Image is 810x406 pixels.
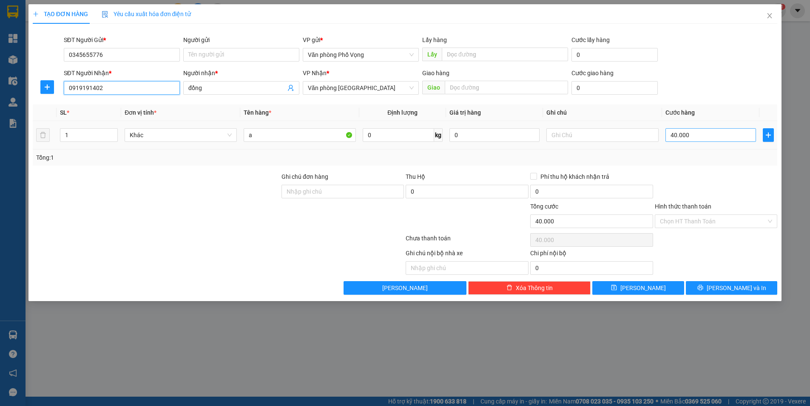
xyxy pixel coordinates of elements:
span: [PERSON_NAME] và In [707,283,766,293]
span: plus [33,11,39,17]
img: icon [102,11,108,18]
span: Tổng cước [530,203,558,210]
label: Ghi chú đơn hàng [281,173,328,180]
span: Lấy [422,48,442,61]
input: Dọc đường [445,81,568,94]
span: plus [41,84,54,90]
div: SĐT Người Gửi [64,35,180,45]
div: VP gửi [303,35,419,45]
span: Khác [130,129,232,141]
span: Tên hàng [244,109,271,116]
span: Giao [422,81,445,94]
button: deleteXóa Thông tin [468,281,591,295]
button: save[PERSON_NAME] [592,281,684,295]
th: Ghi chú [543,104,662,121]
span: Xóa Thông tin [516,283,553,293]
span: user-add [287,85,294,91]
label: Cước giao hàng [571,70,614,76]
span: SL [60,109,67,116]
input: Cước giao hàng [571,81,658,95]
input: Ghi Chú [546,128,659,142]
span: Giá trị hàng [449,109,481,116]
span: Thu Hộ [406,173,425,180]
span: Yêu cầu xuất hóa đơn điện tử [102,11,191,17]
button: [PERSON_NAME] [344,281,466,295]
span: [PERSON_NAME] [620,283,666,293]
button: printer[PERSON_NAME] và In [686,281,777,295]
span: [PERSON_NAME] [382,283,428,293]
div: SĐT Người Nhận [64,68,180,78]
input: Cước lấy hàng [571,48,658,62]
span: printer [697,285,703,291]
button: delete [36,128,50,142]
input: VD: Bàn, Ghế [244,128,356,142]
input: Nhập ghi chú [406,261,529,275]
button: Close [758,4,782,28]
span: Giao hàng [422,70,449,76]
span: Định lượng [387,109,418,116]
input: 0 [449,128,540,142]
span: delete [506,285,512,291]
div: Chưa thanh toán [405,234,529,248]
label: Cước lấy hàng [571,37,610,43]
span: Cước hàng [665,109,695,116]
div: Người nhận [183,68,299,78]
span: Văn phòng Ninh Bình [308,82,414,94]
span: TẠO ĐƠN HÀNG [33,11,88,17]
span: VP Nhận [303,70,327,76]
div: Chi phí nội bộ [530,248,653,261]
button: plus [40,80,54,94]
input: Ghi chú đơn hàng [281,185,404,198]
div: Tổng: 1 [36,153,313,162]
div: Ghi chú nội bộ nhà xe [406,248,529,261]
span: kg [434,128,443,142]
span: Văn phòng Phố Vọng [308,48,414,61]
span: plus [763,132,773,138]
span: Đơn vị tính [125,109,156,116]
span: save [611,285,617,291]
input: Dọc đường [442,48,568,61]
span: close [766,12,773,19]
span: Phí thu hộ khách nhận trả [537,172,613,181]
label: Hình thức thanh toán [655,203,711,210]
button: plus [763,128,774,142]
div: Người gửi [183,35,299,45]
span: Lấy hàng [422,37,447,43]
